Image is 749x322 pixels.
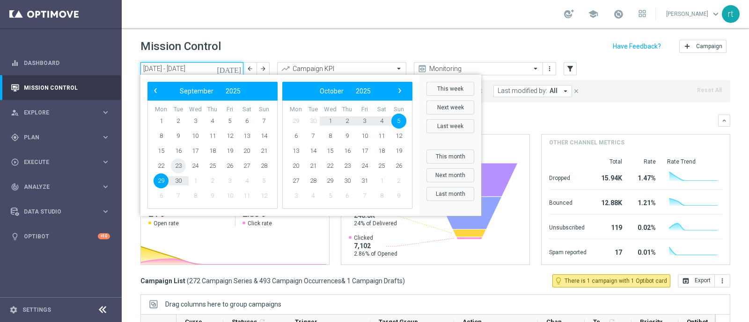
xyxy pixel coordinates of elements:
[150,85,271,97] bs-datepicker-navigation-view: ​ ​ ​
[171,188,186,203] span: 7
[288,129,303,143] span: 6
[572,86,580,96] button: close
[314,85,350,97] button: October
[11,183,19,191] i: track_changes
[545,63,554,74] button: more_vert
[340,173,355,188] span: 30
[140,75,481,216] bs-daterangepicker-container: calendar
[149,85,162,97] span: ‹
[350,85,377,97] button: 2025
[354,234,397,242] span: Clicked
[340,129,355,143] span: 9
[357,143,372,158] span: 17
[171,173,186,188] span: 30
[11,208,101,216] div: Data Studio
[222,173,237,188] span: 3
[24,135,101,140] span: Plan
[140,40,221,53] h1: Mission Control
[180,87,213,95] span: September
[678,277,730,284] multiple-options-button: Export to CSV
[154,173,169,188] span: 29
[356,87,371,95] span: 2025
[390,106,407,114] th: weekday
[140,62,243,75] input: Select date range
[341,277,345,285] span: &
[140,277,405,285] h3: Campaign List
[10,158,110,166] button: play_circle_outline Execute keyboard_arrow_right
[24,110,101,115] span: Explore
[243,62,257,75] button: arrow_back
[357,188,372,203] span: 7
[10,183,110,191] div: track_changes Analyze keyboard_arrow_right
[633,158,656,165] div: Rate
[205,188,220,203] span: 9
[257,158,272,173] span: 28
[24,50,110,75] a: Dashboard
[356,106,373,114] th: weekday
[248,220,272,227] span: Click rate
[550,87,558,95] span: All
[174,85,220,97] button: September
[154,158,169,173] span: 22
[498,87,547,95] span: Last modified by:
[205,129,220,143] span: 11
[374,143,389,158] span: 18
[10,84,110,92] div: Mission Control
[426,150,474,164] button: This month
[24,209,101,215] span: Data Studio
[306,188,321,203] span: 4
[11,133,19,142] i: gps_fixed
[257,143,272,158] span: 21
[11,158,101,166] div: Execute
[165,301,281,308] span: Drag columns here to group campaigns
[11,50,110,75] div: Dashboard
[101,108,110,117] i: keyboard_arrow_right
[696,43,722,50] span: Campaign
[154,114,169,129] span: 1
[24,184,101,190] span: Analyze
[226,87,241,95] span: 2025
[205,114,220,129] span: 4
[554,277,563,285] i: lightbulb_outline
[306,173,321,188] span: 28
[394,85,406,97] span: ›
[711,9,721,19] span: keyboard_arrow_down
[288,188,303,203] span: 3
[403,277,405,285] span: )
[721,117,727,124] i: keyboard_arrow_down
[101,182,110,191] i: keyboard_arrow_right
[357,158,372,173] span: 24
[566,64,574,73] i: filter_alt
[10,233,110,240] div: lightbulb Optibot +10
[683,43,691,50] i: add
[101,207,110,216] i: keyboard_arrow_right
[188,173,203,188] span: 1
[418,64,427,73] i: preview
[565,277,667,285] span: There is 1 campaign with 1 Optibot card
[150,85,162,97] button: ‹
[391,143,406,158] span: 19
[633,194,656,209] div: 1.21%
[215,62,243,76] button: [DATE]
[101,133,110,142] i: keyboard_arrow_right
[239,158,254,173] span: 27
[260,65,266,72] i: arrow_forward
[374,129,389,143] span: 11
[391,114,406,129] span: 5
[552,274,670,287] button: lightbulb_outline There is 1 campaign with 1 Optibot card
[340,188,355,203] span: 6
[357,129,372,143] span: 10
[257,62,270,75] button: arrow_forward
[10,109,110,116] button: person_search Explore keyboard_arrow_right
[414,62,543,75] ng-select: Monitoring
[374,173,389,188] span: 1
[633,170,656,185] div: 1.47%
[205,158,220,173] span: 25
[187,277,189,285] span: (
[679,40,727,53] button: add Campaign
[598,244,622,259] div: 17
[322,106,339,114] th: weekday
[320,87,344,95] span: October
